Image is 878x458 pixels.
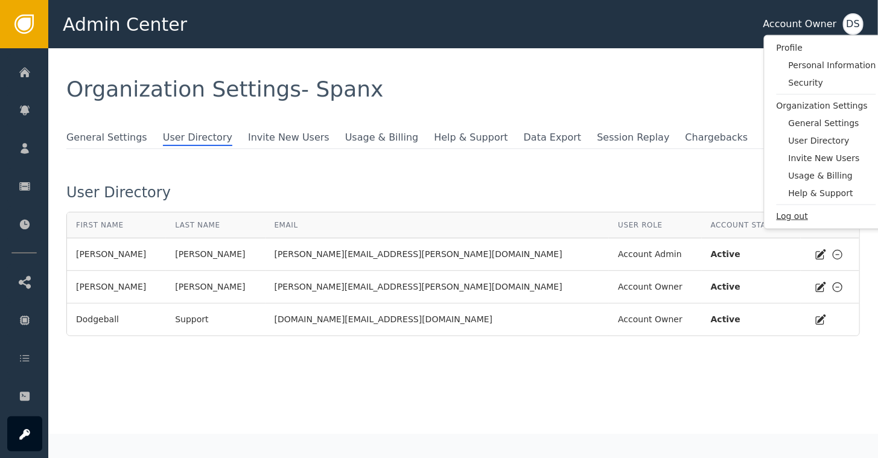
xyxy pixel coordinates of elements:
th: Account Status [702,212,801,238]
span: Organization Settings - Spanx [66,77,384,101]
div: [DOMAIN_NAME][EMAIL_ADDRESS][DOMAIN_NAME] [275,313,600,326]
span: Chargebacks [686,130,748,145]
span: User Directory [163,130,232,146]
div: Dodgeball [76,313,157,326]
span: Personal Information [789,59,876,72]
div: Account Owner [763,17,837,31]
th: Last Name [166,212,265,238]
button: DS [843,13,864,35]
span: Data Export [524,130,582,145]
div: Active [711,248,792,261]
th: First Name [67,212,166,238]
span: Help & Support [789,187,876,200]
div: Active [711,313,792,326]
span: Usage & Billing [789,170,876,182]
span: Usage & Billing [345,130,419,145]
th: User Role [609,212,702,238]
span: Log out [777,210,876,223]
div: [PERSON_NAME] [175,281,256,293]
span: Security [789,77,876,89]
div: [PERSON_NAME] [76,281,157,293]
div: User Directory [66,185,860,200]
span: General Settings [789,117,876,130]
span: Invite New Users [248,130,329,145]
span: User Directory [789,135,876,147]
span: Session Replay [597,130,669,145]
span: Admin Center [63,11,187,38]
div: [PERSON_NAME] [175,248,256,261]
th: Email [266,212,609,238]
span: Invite New Users [789,152,876,165]
span: Help & Support [434,130,507,145]
span: General Settings [66,130,147,145]
div: Account Owner [618,313,693,326]
div: [PERSON_NAME][EMAIL_ADDRESS][PERSON_NAME][DOMAIN_NAME] [275,281,600,293]
div: [PERSON_NAME] [76,248,157,261]
div: Active [711,281,792,293]
span: Organization Settings [777,100,876,112]
span: Profile [777,42,876,54]
div: [PERSON_NAME][EMAIL_ADDRESS][PERSON_NAME][DOMAIN_NAME] [275,248,600,261]
div: Account Owner [618,281,693,293]
div: Support [175,313,256,326]
div: Account Admin [618,248,693,261]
